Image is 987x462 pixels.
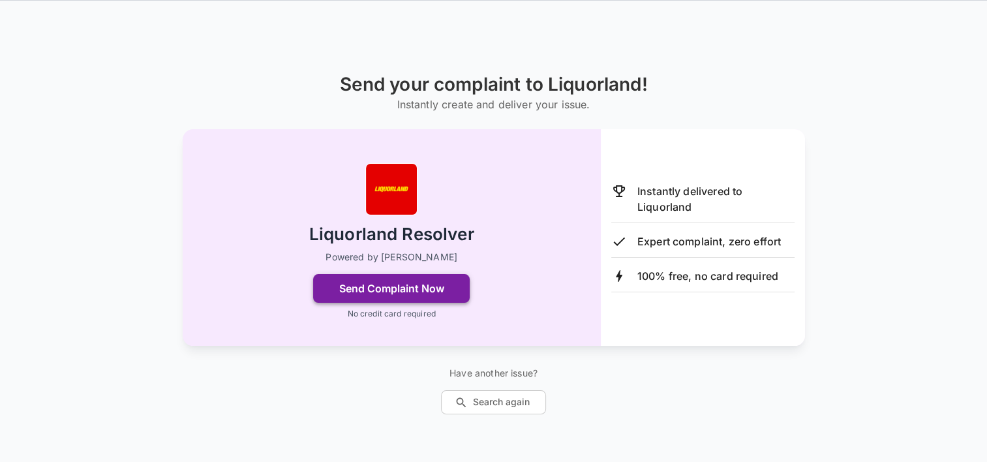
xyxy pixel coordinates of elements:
button: Send Complaint Now [313,274,470,303]
p: Expert complaint, zero effort [637,234,781,249]
img: Liquorland [365,163,418,215]
p: Have another issue? [441,367,546,380]
h6: Instantly create and deliver your issue. [339,95,647,114]
button: Search again [441,390,546,414]
h2: Liquorland Resolver [309,223,474,246]
p: No credit card required [347,308,435,320]
p: 100% free, no card required [637,268,778,284]
p: Instantly delivered to Liquorland [637,183,795,215]
h1: Send your complaint to Liquorland! [339,74,647,95]
p: Powered by [PERSON_NAME] [326,251,457,264]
